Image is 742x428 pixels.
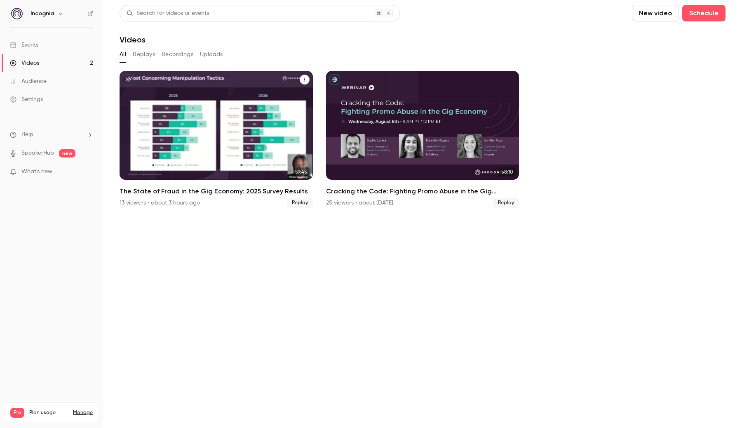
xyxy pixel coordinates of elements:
li: help-dropdown-opener [10,130,93,139]
span: 58:10 [499,167,516,176]
button: Uploads [200,48,223,61]
button: unpublished [123,74,134,85]
a: 59:45The State of Fraud in the Gig Economy: 2025 Survey Results13 viewers • about 3 hours agoReplay [120,71,313,208]
h2: Cracking the Code: Fighting Promo Abuse in the Gig Economy [326,186,519,196]
button: New video [632,5,679,21]
span: Plan usage [29,409,68,416]
a: SpeakerHub [21,149,54,158]
button: All [120,48,126,61]
a: 58:10Cracking the Code: Fighting Promo Abuse in the Gig Economy25 viewers • about [DATE]Replay [326,71,519,208]
div: 25 viewers • about [DATE] [326,199,393,207]
button: Recordings [162,48,193,61]
img: Incognia [10,7,23,20]
h6: Incognia [31,9,54,18]
span: Pro [10,408,24,418]
span: Replay [287,198,313,208]
li: Cracking the Code: Fighting Promo Abuse in the Gig Economy [326,71,519,208]
div: Search for videos or events [127,9,209,18]
span: 59:45 [293,167,310,176]
li: The State of Fraud in the Gig Economy: 2025 Survey Results [120,71,313,208]
span: What's new [21,167,52,176]
div: Audience [10,77,47,85]
button: published [329,74,340,85]
div: 13 viewers • about 3 hours ago [120,199,200,207]
span: Replay [493,198,519,208]
div: Videos [10,59,39,67]
h1: Videos [120,35,146,45]
span: new [59,149,75,158]
button: Replays [133,48,155,61]
div: Events [10,41,38,49]
button: Schedule [682,5,726,21]
div: Settings [10,95,43,103]
h2: The State of Fraud in the Gig Economy: 2025 Survey Results [120,186,313,196]
section: Videos [120,5,726,423]
ul: Videos [120,71,726,208]
a: Manage [73,409,93,416]
span: Help [21,130,33,139]
iframe: Noticeable Trigger [83,168,93,176]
